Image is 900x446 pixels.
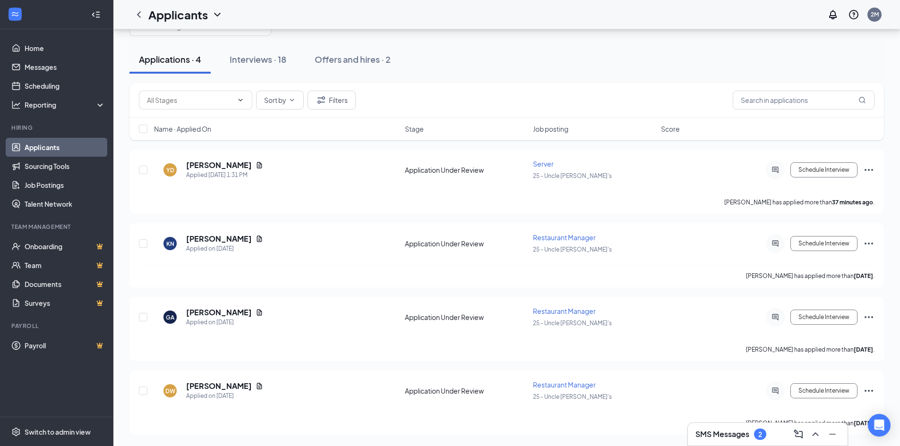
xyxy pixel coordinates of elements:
a: Sourcing Tools [25,157,105,176]
svg: Ellipses [863,164,874,176]
div: Reporting [25,100,106,109]
span: Restaurant Manager [533,307,596,315]
span: 25 - Uncle [PERSON_NAME]'s [533,172,612,179]
svg: ComposeMessage [793,429,804,440]
svg: ChevronLeft [133,9,145,20]
button: Schedule Interview [790,236,857,251]
svg: ActiveChat [770,166,781,174]
div: Applied on [DATE] [186,318,263,327]
svg: Ellipses [863,238,874,249]
svg: Notifications [827,9,839,20]
svg: QuestionInfo [848,9,859,20]
button: Schedule Interview [790,310,857,325]
svg: ChevronDown [212,9,223,20]
svg: ActiveChat [770,313,781,321]
div: Applied [DATE] 1:31 PM [186,170,263,180]
div: Switch to admin view [25,427,91,437]
button: ComposeMessage [791,427,806,442]
div: Applications · 4 [139,53,201,65]
div: Applied on [DATE] [186,391,263,401]
svg: ChevronUp [810,429,821,440]
div: KN [166,240,174,248]
svg: MagnifyingGlass [858,96,866,104]
span: 25 - Uncle [PERSON_NAME]'s [533,246,612,253]
a: Applicants [25,138,105,157]
div: Open Intercom Messenger [868,414,891,437]
button: Schedule Interview [790,383,857,398]
div: Application Under Review [405,239,527,248]
a: Talent Network [25,194,105,213]
svg: Ellipses [863,311,874,323]
a: Scheduling [25,76,105,95]
a: Home [25,39,105,58]
svg: Ellipses [863,385,874,396]
div: DW [165,387,175,395]
span: Server [533,160,554,168]
span: 25 - Uncle [PERSON_NAME]'s [533,320,612,327]
svg: ActiveChat [770,240,781,247]
svg: Document [256,235,263,243]
div: Team Management [11,223,103,231]
div: 2 [758,430,762,438]
a: Messages [25,58,105,76]
a: SurveysCrown [25,294,105,312]
p: [PERSON_NAME] has applied more than . [746,345,874,353]
b: [DATE] [854,272,873,279]
div: 2M [871,10,879,18]
svg: WorkstreamLogo [10,9,20,19]
div: YD [166,166,174,174]
a: PayrollCrown [25,336,105,355]
span: Job posting [533,124,568,134]
a: Job Postings [25,176,105,194]
input: Search in applications [733,91,874,109]
span: 25 - Uncle [PERSON_NAME]'s [533,393,612,400]
svg: Document [256,382,263,390]
svg: ChevronDown [237,96,244,104]
div: Hiring [11,124,103,132]
b: 37 minutes ago [832,199,873,206]
h5: [PERSON_NAME] [186,160,252,170]
div: Offers and hires · 2 [315,53,391,65]
a: TeamCrown [25,256,105,275]
svg: Settings [11,427,21,437]
svg: Filter [316,94,327,106]
a: DocumentsCrown [25,275,105,294]
div: Interviews · 18 [230,53,286,65]
svg: ChevronDown [288,96,296,104]
b: [DATE] [854,346,873,353]
button: Sort byChevronDown [256,91,304,109]
span: Sort by [264,97,286,103]
p: [PERSON_NAME] has applied more than . [746,272,874,280]
button: Minimize [825,427,840,442]
a: OnboardingCrown [25,237,105,256]
input: All Stages [147,95,233,105]
svg: Analysis [11,100,21,109]
button: Schedule Interview [790,162,857,177]
svg: Document [256,161,263,169]
p: [PERSON_NAME] has applied more than . [746,419,874,427]
div: Application Under Review [405,165,527,175]
span: Restaurant Manager [533,380,596,389]
button: Filter Filters [308,91,356,109]
svg: Document [256,309,263,316]
b: [DATE] [854,420,873,427]
div: Application Under Review [405,312,527,322]
span: Restaurant Manager [533,233,596,242]
svg: Minimize [827,429,838,440]
svg: Collapse [91,10,101,19]
span: Stage [405,124,424,134]
h3: SMS Messages [695,429,749,439]
div: Applied on [DATE] [186,244,263,253]
h1: Applicants [148,7,208,23]
div: Payroll [11,322,103,330]
h5: [PERSON_NAME] [186,234,252,244]
button: ChevronUp [808,427,823,442]
span: Score [661,124,680,134]
span: Name · Applied On [154,124,211,134]
svg: ActiveChat [770,387,781,395]
div: Application Under Review [405,386,527,396]
h5: [PERSON_NAME] [186,381,252,391]
h5: [PERSON_NAME] [186,307,252,318]
div: GA [166,313,174,321]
